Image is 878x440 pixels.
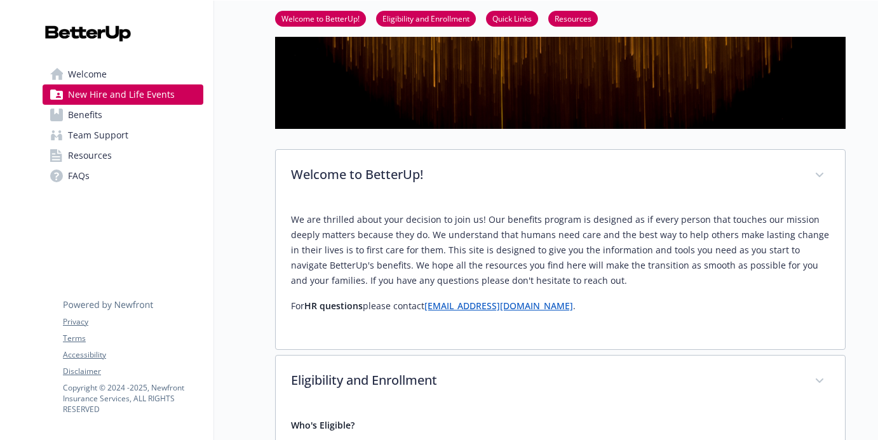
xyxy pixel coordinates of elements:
p: Eligibility and Enrollment [291,371,799,390]
p: Copyright © 2024 - 2025 , Newfront Insurance Services, ALL RIGHTS RESERVED [63,382,203,415]
a: FAQs [43,166,203,186]
a: Resources [548,12,598,24]
span: FAQs [68,166,90,186]
a: Disclaimer [63,366,203,377]
a: Welcome [43,64,203,84]
p: Welcome to BetterUp! [291,165,799,184]
a: Quick Links [486,12,538,24]
span: New Hire and Life Events [68,84,175,105]
a: Team Support [43,125,203,145]
div: Welcome to BetterUp! [276,150,845,202]
strong: HR questions [304,300,363,312]
span: Welcome [68,64,107,84]
span: Team Support [68,125,128,145]
a: Resources [43,145,203,166]
p: For please contact . [291,298,830,314]
a: Accessibility [63,349,203,361]
p: We are thrilled about your decision to join us! Our benefits program is designed as if every pers... [291,212,830,288]
a: Terms [63,333,203,344]
a: Eligibility and Enrollment [376,12,476,24]
a: [EMAIL_ADDRESS][DOMAIN_NAME] [424,300,573,312]
strong: Who's Eligible? [291,419,355,431]
span: Resources [68,145,112,166]
a: Privacy [63,316,203,328]
a: Welcome to BetterUp! [275,12,366,24]
a: Benefits [43,105,203,125]
span: Benefits [68,105,102,125]
a: New Hire and Life Events [43,84,203,105]
div: Eligibility and Enrollment [276,356,845,408]
div: Welcome to BetterUp! [276,202,845,349]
